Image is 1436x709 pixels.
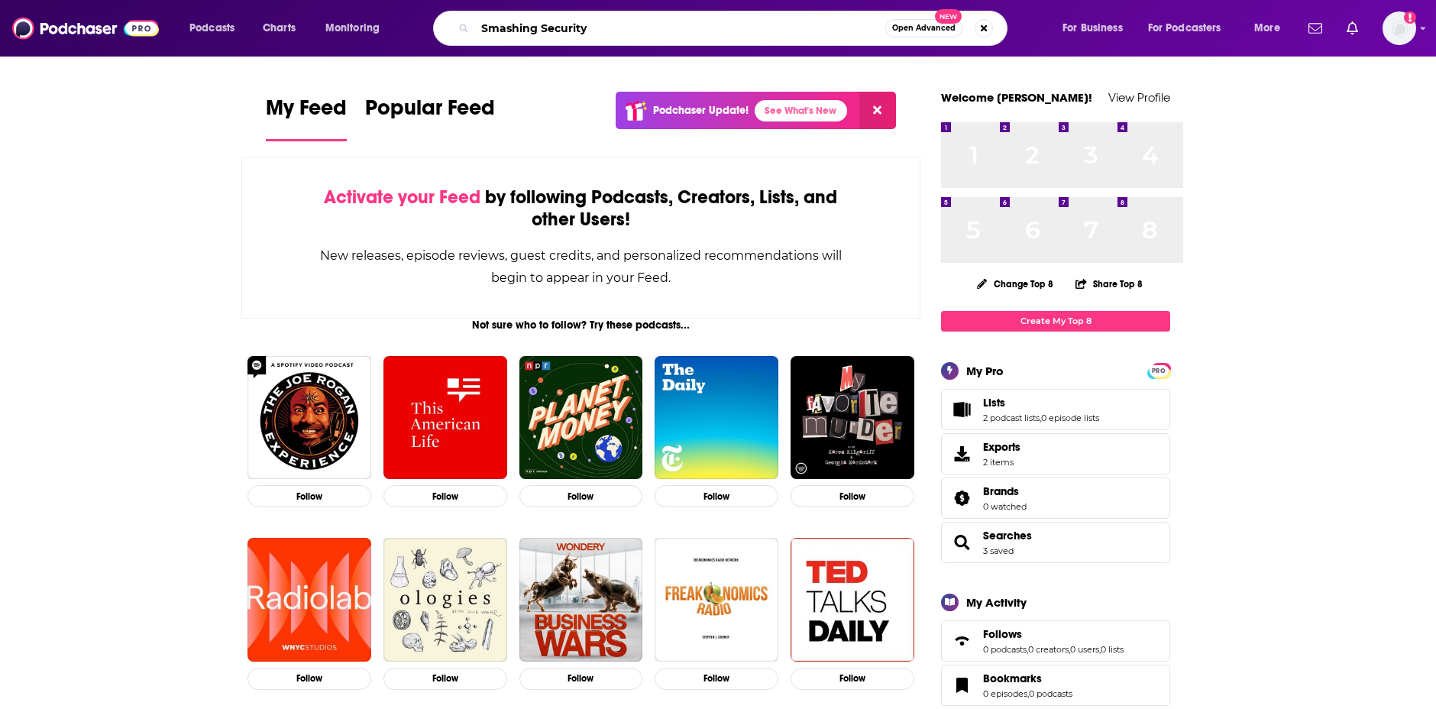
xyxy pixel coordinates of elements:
[1027,644,1028,655] span: ,
[1108,90,1170,105] a: View Profile
[1383,11,1416,45] span: Logged in as kindrieri
[1029,688,1072,699] a: 0 podcasts
[755,100,847,121] a: See What's New
[968,274,1062,293] button: Change Top 8
[983,413,1040,423] a: 2 podcast lists
[655,485,778,507] button: Follow
[519,485,643,507] button: Follow
[983,484,1019,498] span: Brands
[655,668,778,690] button: Follow
[946,487,977,509] a: Brands
[941,90,1092,105] a: Welcome [PERSON_NAME]!
[1148,18,1221,39] span: For Podcasters
[983,627,1124,641] a: Follows
[983,396,1099,410] a: Lists
[1383,11,1416,45] img: User Profile
[247,668,371,690] button: Follow
[1027,688,1029,699] span: ,
[1302,15,1328,41] a: Show notifications dropdown
[266,95,347,141] a: My Feed
[1041,413,1099,423] a: 0 episode lists
[1150,365,1168,377] span: PRO
[1254,18,1280,39] span: More
[1099,644,1101,655] span: ,
[519,668,643,690] button: Follow
[383,485,507,507] button: Follow
[1341,15,1364,41] a: Show notifications dropdown
[946,675,977,696] a: Bookmarks
[941,620,1170,662] span: Follows
[655,356,778,480] img: The Daily
[383,668,507,690] button: Follow
[319,244,843,289] div: New releases, episode reviews, guest credits, and personalized recommendations will begin to appe...
[983,688,1027,699] a: 0 episodes
[325,18,380,39] span: Monitoring
[966,364,1004,378] div: My Pro
[241,319,920,332] div: Not sure who to follow? Try these podcasts...
[189,18,234,39] span: Podcasts
[983,644,1027,655] a: 0 podcasts
[383,356,507,480] img: This American Life
[266,95,347,130] span: My Feed
[179,16,254,40] button: open menu
[365,95,495,141] a: Popular Feed
[247,538,371,662] img: Radiolab
[383,538,507,662] img: Ologies with Alie Ward
[983,529,1032,542] a: Searches
[1150,364,1168,375] a: PRO
[941,665,1170,706] span: Bookmarks
[966,595,1027,610] div: My Activity
[475,16,885,40] input: Search podcasts, credits, & more...
[319,186,843,231] div: by following Podcasts, Creators, Lists, and other Users!
[946,532,977,553] a: Searches
[935,9,962,24] span: New
[983,672,1042,685] span: Bookmarks
[983,501,1027,512] a: 0 watched
[1138,16,1244,40] button: open menu
[655,538,778,662] img: Freakonomics Radio
[941,433,1170,474] a: Exports
[791,668,914,690] button: Follow
[983,627,1022,641] span: Follows
[983,396,1005,410] span: Lists
[1062,18,1123,39] span: For Business
[653,104,749,117] p: Podchaser Update!
[1101,644,1124,655] a: 0 lists
[1070,644,1099,655] a: 0 users
[983,546,1014,556] a: 3 saved
[791,538,914,662] img: TED Talks Daily
[941,478,1170,519] span: Brands
[519,356,643,480] img: Planet Money
[324,186,480,209] span: Activate your Feed
[1244,16,1299,40] button: open menu
[1028,644,1069,655] a: 0 creators
[946,443,977,465] span: Exports
[1069,644,1070,655] span: ,
[941,522,1170,563] span: Searches
[1040,413,1041,423] span: ,
[983,440,1020,454] span: Exports
[253,16,305,40] a: Charts
[448,11,1022,46] div: Search podcasts, credits, & more...
[365,95,495,130] span: Popular Feed
[1052,16,1142,40] button: open menu
[519,538,643,662] img: Business Wars
[247,356,371,480] img: The Joe Rogan Experience
[941,389,1170,430] span: Lists
[12,14,159,43] img: Podchaser - Follow, Share and Rate Podcasts
[885,19,962,37] button: Open AdvancedNew
[1404,11,1416,24] svg: Add a profile image
[247,485,371,507] button: Follow
[1075,269,1143,299] button: Share Top 8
